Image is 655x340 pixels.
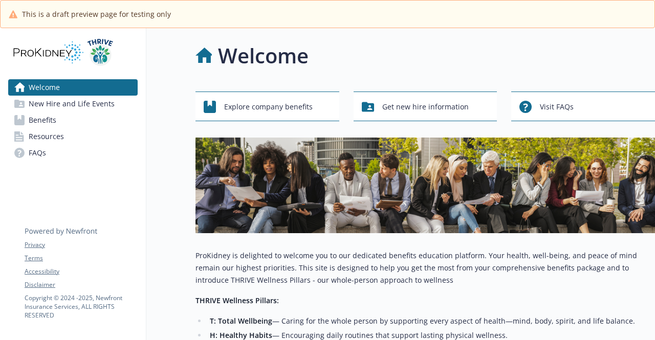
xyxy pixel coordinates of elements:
strong: T: Total Wellbeing [210,316,272,326]
a: Terms [25,254,137,263]
a: Benefits [8,112,138,128]
span: Resources [29,128,64,145]
p: ProKidney is delighted to welcome you to our dedicated benefits education platform. Your health, ... [195,250,655,286]
button: Explore company benefits [195,92,339,121]
img: overview page banner [195,138,655,233]
a: Accessibility [25,267,137,276]
a: FAQs [8,145,138,161]
a: Resources [8,128,138,145]
strong: THRIVE Wellness Pillars: [195,296,279,305]
a: Privacy [25,240,137,250]
a: Disclaimer [25,280,137,289]
span: Get new hire information [382,97,469,117]
span: Welcome [29,79,60,96]
span: New Hire and Life Events [29,96,115,112]
h1: Welcome [218,40,309,71]
span: Visit FAQs [540,97,574,117]
button: Get new hire information [354,92,497,121]
a: Welcome [8,79,138,96]
a: New Hire and Life Events [8,96,138,112]
span: Explore company benefits [224,97,313,117]
span: Benefits [29,112,56,128]
span: FAQs [29,145,46,161]
strong: H: Healthy Habits [210,330,272,340]
button: Visit FAQs [511,92,655,121]
p: Copyright © 2024 - 2025 , Newfront Insurance Services, ALL RIGHTS RESERVED [25,293,137,320]
span: This is a draft preview page for testing only [22,9,171,19]
li: — Caring for the whole person by supporting every aspect of health—mind, body, spirit, and life b... [207,315,655,327]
